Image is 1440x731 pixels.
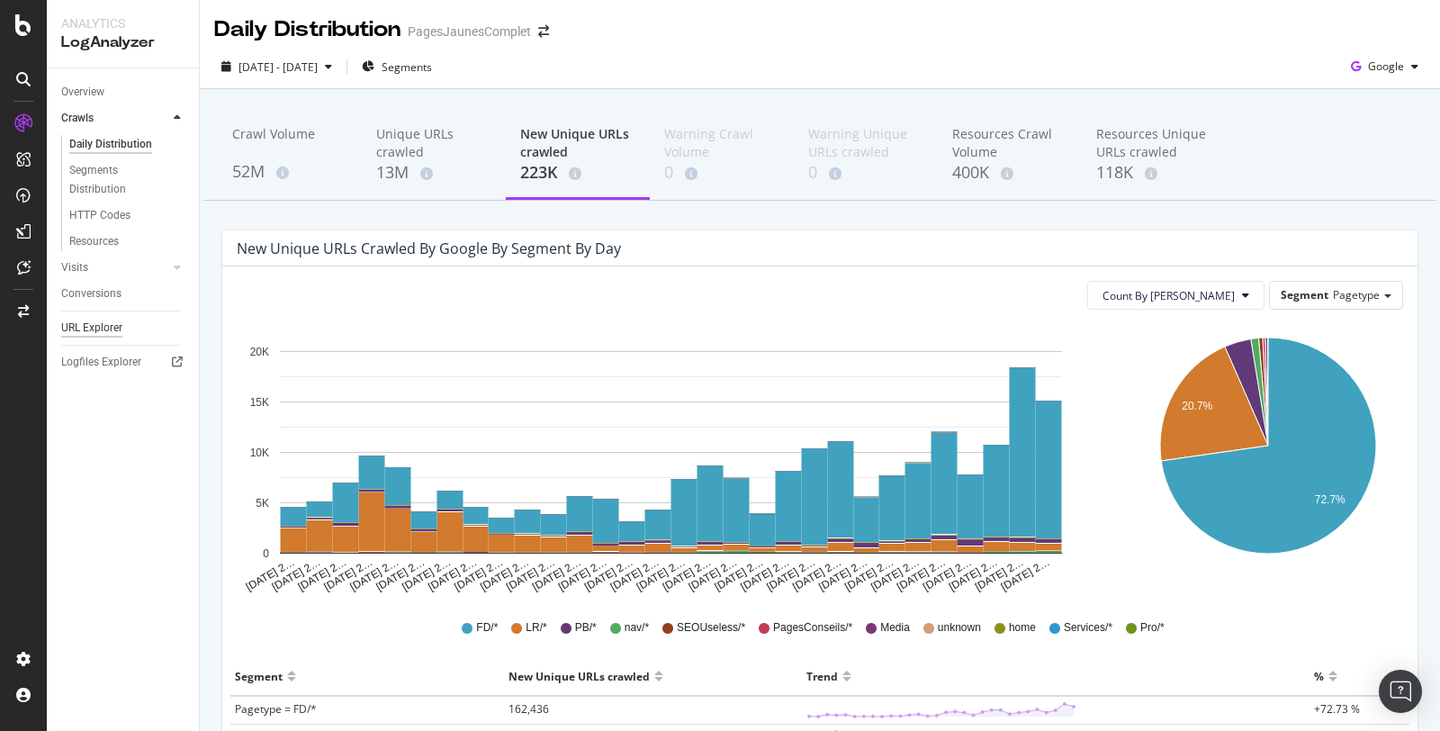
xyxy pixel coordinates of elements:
a: Crawls [61,109,168,128]
div: New Unique URLs crawled by google by Segment by Day [237,239,621,257]
div: Overview [61,83,104,102]
div: New Unique URLs crawled [520,125,635,161]
div: 52M [232,160,347,184]
div: Visits [61,258,88,277]
a: URL Explorer [61,319,186,338]
a: Segments Distribution [69,161,186,199]
div: Conversions [61,284,121,303]
div: 118K [1096,161,1211,185]
div: 0 [664,161,779,185]
text: 72.7% [1314,493,1345,506]
a: Visits [61,258,168,277]
text: 15K [250,396,269,409]
text: 20.7% [1182,401,1212,413]
div: Segments Distribution [69,161,169,199]
div: Unique URLs crawled [376,125,491,161]
div: Segment [235,662,283,690]
a: Resources [69,232,186,251]
div: URL Explorer [61,319,122,338]
span: PagesConseils/* [773,620,852,636]
a: Conversions [61,284,186,303]
button: [DATE] - [DATE] [214,52,339,81]
svg: A chart. [237,324,1105,594]
div: PagesJaunesComplet [408,23,531,41]
div: HTTP Codes [69,206,130,225]
div: 223K [520,161,635,185]
span: Services/* [1064,620,1112,636]
span: Pagetype [1333,287,1380,302]
div: Crawls [61,109,94,128]
div: LogAnalyzer [61,32,184,53]
text: 20K [250,346,269,358]
span: home [1009,620,1036,636]
button: Segments [355,52,439,81]
div: New Unique URLs crawled [508,662,650,690]
div: arrow-right-arrow-left [538,25,549,38]
div: 0 [808,161,923,185]
a: Daily Distribution [69,135,186,154]
div: % [1314,662,1324,690]
div: Resources [69,232,119,251]
span: SEOUseless/* [677,620,745,636]
div: Daily Distribution [214,14,400,45]
a: HTTP Codes [69,206,186,225]
button: Google [1344,52,1426,81]
span: Google [1368,59,1404,74]
span: Pro/* [1140,620,1165,636]
div: Warning Unique URLs crawled [808,125,923,161]
text: 5K [256,497,269,510]
div: Daily Distribution [69,135,152,154]
span: Segments [382,59,432,75]
div: Trend [806,662,838,690]
span: 162,436 [508,701,549,717]
span: Media [880,620,910,636]
div: Crawl Volume [232,125,347,159]
div: 400K [952,161,1067,185]
text: 10K [250,447,269,459]
a: Overview [61,83,186,102]
text: 0 [263,547,269,560]
svg: A chart. [1132,324,1404,594]
div: Logfiles Explorer [61,353,141,372]
span: [DATE] - [DATE] [238,59,318,75]
a: Logfiles Explorer [61,353,186,372]
div: Analytics [61,14,184,32]
div: Resources Unique URLs crawled [1096,125,1211,161]
button: Count By [PERSON_NAME] [1087,281,1264,310]
span: Count By Day [1102,288,1235,303]
span: +72.73 % [1314,701,1360,717]
div: Resources Crawl Volume [952,125,1067,161]
span: Segment [1281,287,1328,302]
span: unknown [938,620,981,636]
div: Open Intercom Messenger [1379,670,1422,713]
div: 13M [376,161,491,185]
span: Pagetype = FD/* [235,701,317,717]
span: nav/* [625,620,649,636]
div: Warning Crawl Volume [664,125,779,161]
